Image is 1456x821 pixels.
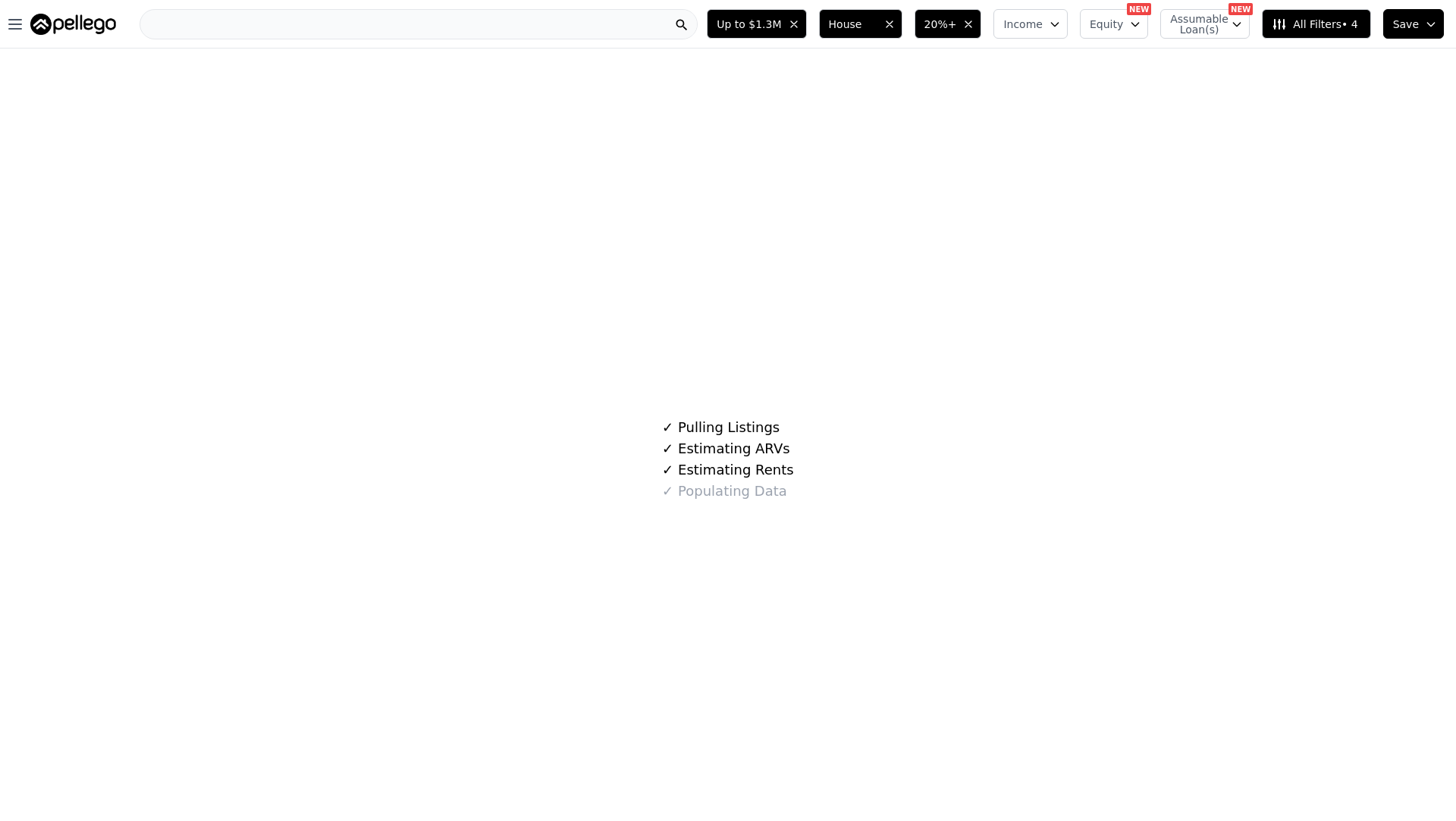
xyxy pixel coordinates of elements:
[707,9,806,39] button: Up to $1.3M
[1090,17,1123,32] span: Equity
[1228,3,1253,15] div: NEW
[662,462,673,478] span: ✓
[1383,9,1444,39] button: Save
[1170,14,1219,35] span: Assumable Loan(s)
[1272,17,1357,32] span: All Filters • 4
[915,9,982,39] button: 20%+
[30,14,116,35] img: Pellego
[1393,17,1419,32] span: Save
[829,17,877,32] span: House
[662,459,793,481] div: Estimating Rents
[662,438,789,459] div: Estimating ARVs
[662,441,673,456] span: ✓
[1160,9,1250,39] button: Assumable Loan(s)
[1003,17,1043,32] span: Income
[924,17,957,32] span: 20%+
[1262,9,1370,39] button: All Filters• 4
[993,9,1068,39] button: Income
[819,9,902,39] button: House
[717,17,781,32] span: Up to $1.3M
[1080,9,1148,39] button: Equity
[662,417,780,438] div: Pulling Listings
[662,420,673,435] span: ✓
[662,484,673,499] span: ✓
[662,481,786,502] div: Populating Data
[1127,3,1151,15] div: NEW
